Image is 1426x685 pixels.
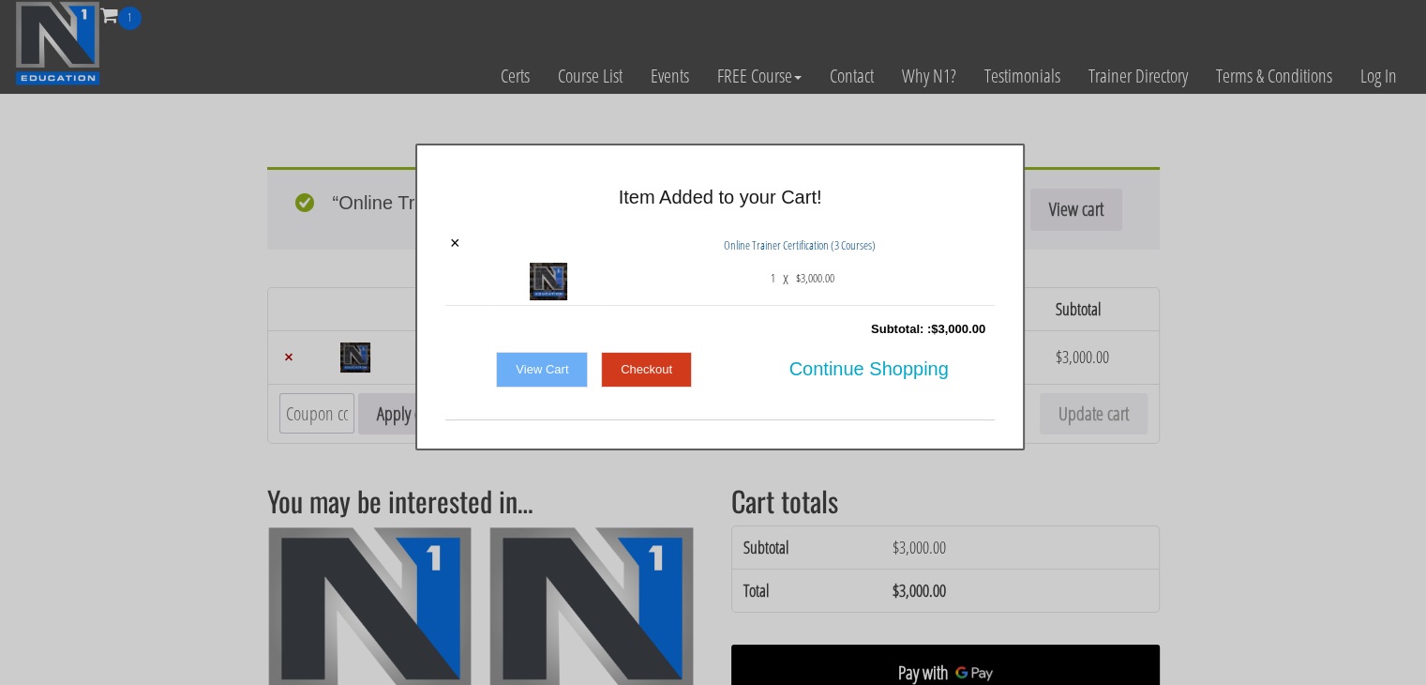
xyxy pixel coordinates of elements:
[931,322,985,336] bdi: 3,000.00
[601,352,692,388] a: Checkout
[789,349,949,388] span: Continue Shopping
[783,263,788,293] p: x
[530,263,567,300] img: Online Trainer Certification (3 Courses)
[796,269,801,286] span: $
[796,269,834,286] bdi: 3,000.00
[619,187,822,207] span: Item Added to your Cart!
[931,322,938,336] span: $
[724,236,876,253] a: Online Trainer Certification (3 Courses)
[771,263,775,293] span: 1
[450,235,460,251] a: ×
[445,311,995,348] div: Subtotal: :
[496,352,588,388] a: View Cart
